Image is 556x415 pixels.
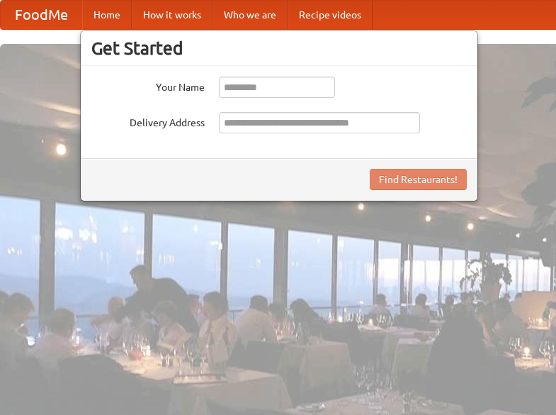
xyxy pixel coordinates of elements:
[82,1,132,29] a: Home
[212,1,288,29] a: Who we are
[132,1,212,29] a: How it works
[370,169,467,190] button: Find Restaurants!
[91,38,467,59] h3: Get Started
[91,77,205,94] label: Your Name
[1,1,82,29] a: FoodMe
[91,112,205,130] label: Delivery Address
[288,1,373,29] a: Recipe videos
